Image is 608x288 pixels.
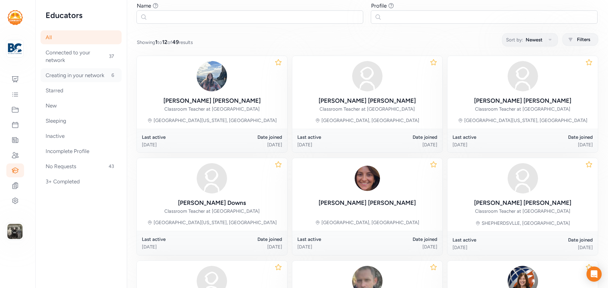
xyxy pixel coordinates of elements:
div: Last active [297,236,367,242]
div: All [41,30,122,44]
div: [DATE] [142,244,212,250]
div: [GEOGRAPHIC_DATA][US_STATE], [GEOGRAPHIC_DATA] [464,117,587,124]
div: [PERSON_NAME] [PERSON_NAME] [474,199,571,207]
span: Sort by: [506,36,523,44]
div: [DATE] [523,244,593,251]
div: Last active [142,236,212,242]
img: logo [8,10,23,25]
div: Sleeping [41,114,122,128]
span: 6 [109,71,117,79]
img: avatar38fbb18c.svg [508,61,538,91]
div: Date joined [212,236,282,242]
button: Sort by:Newest [502,33,558,46]
div: Starred [41,83,122,97]
div: Last active [142,134,212,140]
div: 3+ Completed [41,175,122,188]
div: Classroom Teacher at [GEOGRAPHIC_DATA] [475,208,570,214]
div: [DATE] [523,142,593,148]
div: Name [137,2,151,9]
div: No Requests [41,159,122,173]
img: spyk2qU6RJizx7nY7DNc [352,163,383,193]
div: SHEPHERDSVLLE, [GEOGRAPHIC_DATA] [482,220,570,226]
div: [PERSON_NAME] [PERSON_NAME] [163,96,261,105]
span: Newest [526,36,542,44]
div: Inactive [41,129,122,143]
img: mC1AouvGRZiqdxsP4iel [197,61,227,91]
div: Connected to your network [41,46,122,67]
div: Classroom Teacher at [GEOGRAPHIC_DATA] [164,208,260,214]
div: Last active [453,134,522,140]
div: [PERSON_NAME] [PERSON_NAME] [474,96,571,105]
div: Classroom Teacher at [GEOGRAPHIC_DATA] [475,106,570,112]
span: 1 [155,39,157,45]
span: 49 [172,39,179,45]
div: [GEOGRAPHIC_DATA], [GEOGRAPHIC_DATA] [321,117,419,124]
div: Date joined [367,134,437,140]
div: Last active [453,237,522,243]
div: Date joined [367,236,437,242]
img: avatar38fbb18c.svg [197,163,227,193]
img: avatar38fbb18c.svg [352,61,383,91]
div: New [41,99,122,113]
div: Date joined [212,134,282,140]
div: Profile [371,2,387,9]
div: [DATE] [297,244,367,250]
div: Creating in your network [41,68,122,82]
div: [DATE] [453,244,522,251]
div: [PERSON_NAME] [PERSON_NAME] [319,96,416,105]
div: Classroom Teacher at [GEOGRAPHIC_DATA] [164,106,260,112]
img: avatar38fbb18c.svg [508,163,538,193]
div: [PERSON_NAME] [PERSON_NAME] [319,199,416,207]
div: [DATE] [142,142,212,148]
div: Date joined [523,134,593,140]
div: [DATE] [212,142,282,148]
div: [PERSON_NAME] Downs [178,199,246,207]
div: [DATE] [297,142,367,148]
div: Classroom Teacher at [GEOGRAPHIC_DATA] [320,106,415,112]
div: [DATE] [367,244,437,250]
div: Last active [297,134,367,140]
div: [DATE] [367,142,437,148]
span: Filters [577,36,590,43]
span: 37 [106,52,117,60]
img: logo [8,42,22,56]
div: [GEOGRAPHIC_DATA], [GEOGRAPHIC_DATA] [321,219,419,226]
div: Incomplete Profile [41,144,122,158]
span: 43 [106,162,117,170]
span: Showing to of results [137,38,193,46]
h2: Educators [46,10,117,20]
span: 12 [162,39,168,45]
div: [DATE] [212,244,282,250]
div: Open Intercom Messenger [586,267,602,282]
div: [DATE] [453,142,522,148]
div: Date joined [523,237,593,243]
div: [GEOGRAPHIC_DATA][US_STATE], [GEOGRAPHIC_DATA] [154,117,277,124]
div: [GEOGRAPHIC_DATA][US_STATE], [GEOGRAPHIC_DATA] [154,219,277,226]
